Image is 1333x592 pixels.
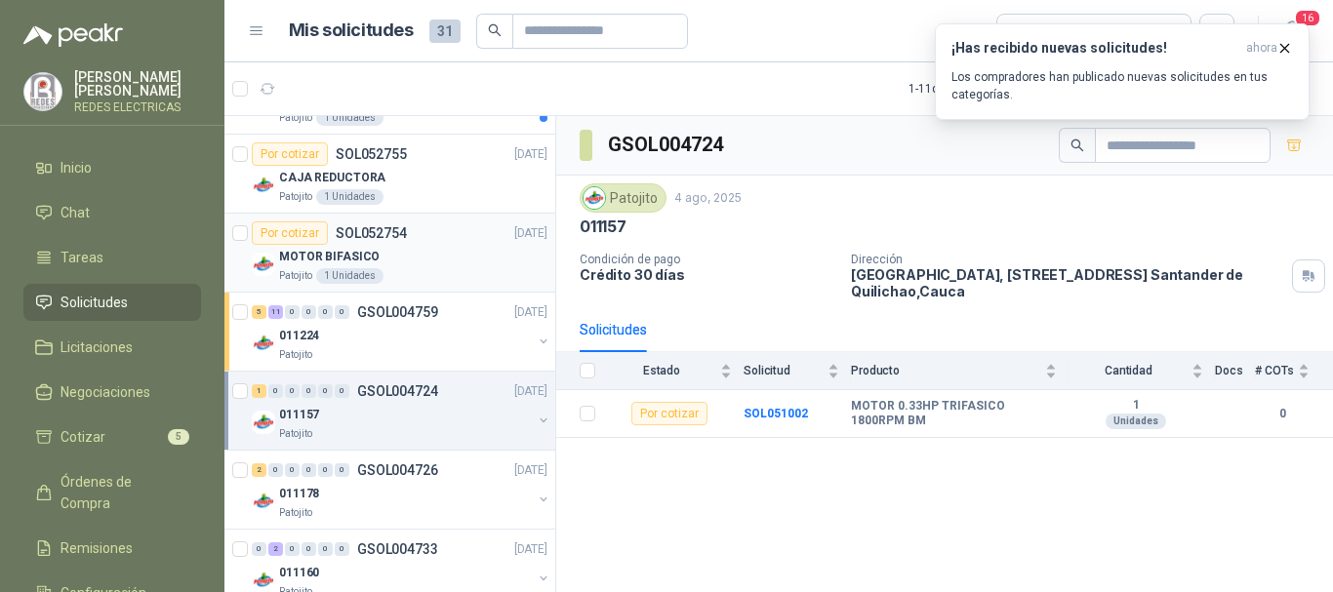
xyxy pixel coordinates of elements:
span: Cotizar [61,426,105,448]
span: # COTs [1255,364,1294,377]
span: Cantidad [1069,364,1188,377]
a: 5 11 0 0 0 0 GSOL004759[DATE] Company Logo011224Patojito [252,300,551,363]
div: 11 [268,305,283,319]
p: GSOL004726 [357,463,438,477]
b: MOTOR 0.33HP TRIFASICO 1800RPM BM [851,399,1057,429]
p: GSOL004759 [357,305,438,319]
span: Chat [61,202,90,223]
a: SOL051002 [744,407,808,420]
span: Órdenes de Compra [61,471,182,514]
div: 0 [285,542,300,556]
div: 0 [268,463,283,477]
div: Por cotizar [252,221,328,245]
img: Logo peakr [23,23,123,47]
div: 2 [252,463,266,477]
div: 1 [252,384,266,398]
div: 0 [335,384,349,398]
span: Estado [607,364,716,377]
p: [DATE] [514,461,547,480]
p: [DATE] [514,540,547,559]
div: 0 [252,542,266,556]
div: 0 [285,305,300,319]
th: Cantidad [1069,352,1215,390]
p: [DATE] [514,303,547,322]
p: CAJA REDUCTORA [279,169,385,187]
img: Company Logo [24,73,61,110]
a: Solicitudes [23,284,201,321]
p: Dirección [851,253,1284,266]
a: Chat [23,194,201,231]
p: [DATE] [514,145,547,164]
div: 0 [318,305,333,319]
a: Inicio [23,149,201,186]
p: GSOL004733 [357,542,438,556]
p: 011224 [279,327,319,345]
a: 1 0 0 0 0 0 GSOL004724[DATE] Company Logo011157Patojito [252,379,551,442]
a: Licitaciones [23,329,201,366]
p: Los compradores han publicado nuevas solicitudes en tus categorías. [951,68,1293,103]
b: 0 [1255,405,1310,423]
p: Patojito [279,426,312,442]
span: Tareas [61,247,103,268]
div: 0 [335,542,349,556]
p: 011157 [580,217,626,237]
div: 0 [335,305,349,319]
h3: ¡Has recibido nuevas solicitudes! [951,40,1238,57]
span: ahora [1246,40,1277,57]
p: SOL052754 [336,226,407,240]
div: Todas [1009,20,1050,42]
div: 0 [302,384,316,398]
span: Solicitud [744,364,824,377]
th: # COTs [1255,352,1333,390]
p: [DATE] [514,382,547,401]
p: REDES ELECTRICAS [74,101,201,113]
img: Company Logo [252,411,275,434]
th: Docs [1215,352,1255,390]
div: Patojito [580,183,666,213]
div: 0 [302,542,316,556]
div: 0 [318,384,333,398]
th: Producto [851,352,1069,390]
p: 011160 [279,564,319,582]
p: Patojito [279,189,312,205]
div: 1 Unidades [316,110,384,126]
div: 0 [335,463,349,477]
div: 0 [302,305,316,319]
div: 1 - 11 de 11 [909,73,1022,104]
h3: GSOL004724 [608,130,726,160]
a: Negociaciones [23,374,201,411]
span: Producto [851,364,1041,377]
span: 31 [429,20,461,43]
div: 0 [268,384,283,398]
div: 2 [268,542,283,556]
div: 0 [318,542,333,556]
div: 5 [252,305,266,319]
p: [GEOGRAPHIC_DATA], [STREET_ADDRESS] Santander de Quilichao , Cauca [851,266,1284,299]
th: Estado [607,352,744,390]
span: Solicitudes [61,292,128,313]
div: 0 [285,463,300,477]
p: Patojito [279,110,312,126]
div: Por cotizar [252,142,328,166]
span: search [488,23,502,37]
span: Remisiones [61,537,133,559]
p: Patojito [279,347,312,363]
img: Company Logo [252,569,275,592]
p: GSOL004724 [357,384,438,398]
p: Patojito [279,505,312,521]
div: 0 [302,463,316,477]
a: Órdenes de Compra [23,463,201,522]
b: 1 [1069,398,1203,414]
p: 011178 [279,485,319,503]
div: 0 [318,463,333,477]
span: 5 [168,429,189,445]
img: Company Logo [252,174,275,197]
a: Por cotizarSOL052755[DATE] Company LogoCAJA REDUCTORAPatojito1 Unidades [224,135,555,214]
div: Solicitudes [580,319,647,340]
p: [PERSON_NAME] [PERSON_NAME] [74,70,201,98]
p: 011157 [279,406,319,424]
p: Crédito 30 días [580,266,835,283]
img: Company Logo [252,332,275,355]
button: 16 [1274,14,1310,49]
